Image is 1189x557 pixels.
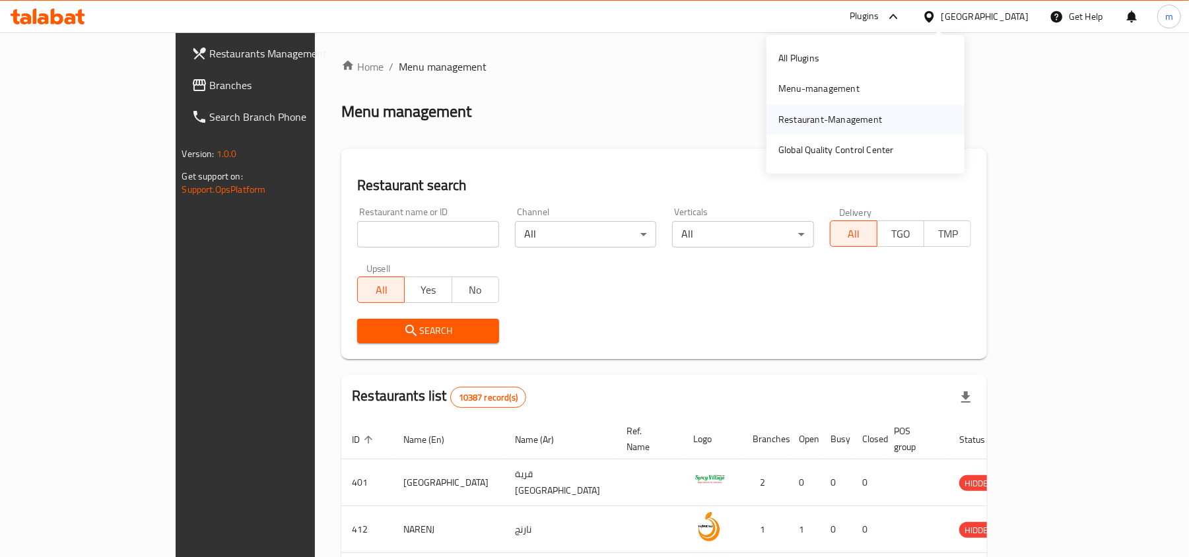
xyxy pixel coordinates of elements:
span: ID [352,432,377,447]
th: Closed [852,419,883,459]
a: Restaurants Management [181,38,374,69]
th: Busy [820,419,852,459]
span: Name (En) [403,432,461,447]
div: HIDDEN [959,522,999,538]
th: Branches [742,419,788,459]
label: Upsell [366,263,391,273]
div: All Plugins [778,51,819,65]
button: No [452,277,499,303]
span: Yes [410,280,446,300]
a: Search Branch Phone [181,101,374,133]
span: 1.0.0 [217,145,237,162]
span: 10387 record(s) [451,391,526,404]
h2: Menu management [341,101,471,122]
div: Restaurant-Management [778,112,882,127]
span: Restaurants Management [210,46,364,61]
span: TGO [883,224,919,244]
th: Logo [683,419,742,459]
td: 1 [788,506,820,553]
button: TMP [924,220,971,247]
td: 0 [852,459,883,506]
span: Search Branch Phone [210,109,364,125]
td: قرية [GEOGRAPHIC_DATA] [504,459,616,506]
img: Spicy Village [693,463,726,496]
li: / [389,59,393,75]
span: All [363,280,399,300]
div: Global Quality Control Center [778,143,894,158]
td: 0 [820,506,852,553]
td: 0 [852,506,883,553]
span: No [458,280,494,300]
div: All [672,221,814,247]
span: Name (Ar) [515,432,571,447]
td: 1 [742,506,788,553]
span: m [1165,9,1173,24]
button: Search [357,319,499,343]
input: Search for restaurant name or ID.. [357,221,499,247]
div: HIDDEN [959,475,999,491]
div: All [515,221,657,247]
button: Yes [404,277,452,303]
span: Status [959,432,1002,447]
span: HIDDEN [959,523,999,538]
span: Branches [210,77,364,93]
span: Menu management [399,59,487,75]
label: Delivery [839,207,872,216]
span: Get support on: [182,168,243,185]
h2: Restaurant search [357,176,971,195]
span: Search [368,323,489,339]
span: TMP [930,224,966,244]
a: Branches [181,69,374,101]
span: HIDDEN [959,476,999,491]
td: نارنج [504,506,616,553]
div: Total records count [450,387,526,408]
button: All [357,277,405,303]
nav: breadcrumb [341,59,987,75]
button: TGO [877,220,924,247]
td: 0 [788,459,820,506]
td: [GEOGRAPHIC_DATA] [393,459,504,506]
h2: Restaurants list [352,386,526,408]
td: 2 [742,459,788,506]
td: 0 [820,459,852,506]
img: NARENJ [693,510,726,543]
span: Ref. Name [627,423,667,455]
div: [GEOGRAPHIC_DATA] [941,9,1029,24]
div: Export file [950,381,982,413]
th: Open [788,419,820,459]
a: Support.OpsPlatform [182,181,266,198]
span: Version: [182,145,215,162]
button: All [830,220,877,247]
div: Menu-management [778,82,860,96]
div: Plugins [850,9,879,24]
td: NARENJ [393,506,504,553]
span: All [836,224,872,244]
span: POS group [894,423,933,455]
